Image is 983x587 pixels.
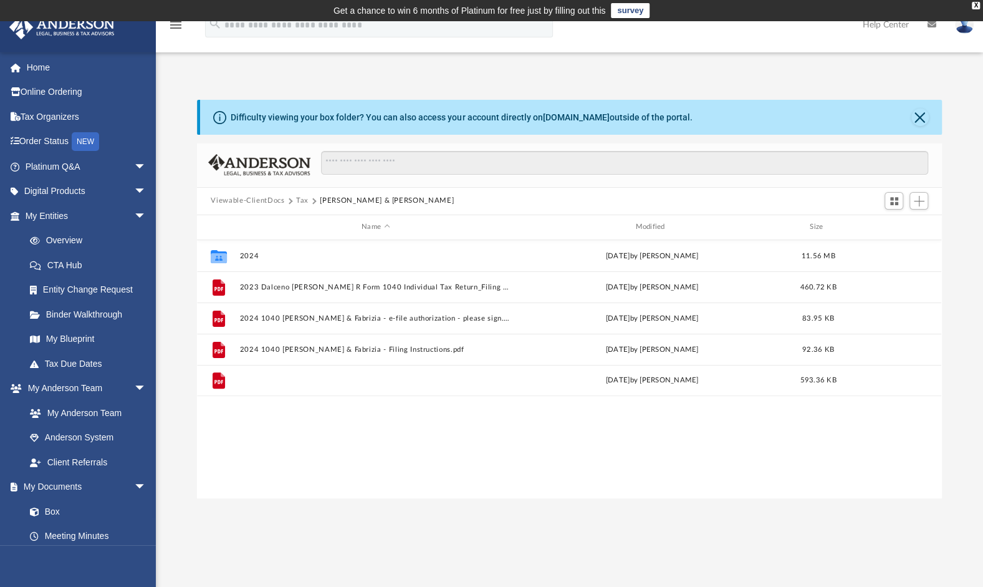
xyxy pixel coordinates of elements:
div: by [PERSON_NAME] [517,344,788,355]
a: Home [9,55,165,80]
div: Difficulty viewing your box folder? You can also access your account directly on outside of the p... [231,111,692,124]
a: Binder Walkthrough [17,302,165,327]
a: My Anderson Teamarrow_drop_down [9,376,159,401]
a: Overview [17,228,165,253]
a: Entity Change Request [17,278,165,303]
input: Search files and folders [321,151,928,175]
a: Client Referrals [17,450,159,475]
span: 460.72 KB [800,283,837,290]
span: [DATE] [606,377,630,384]
div: id [203,221,234,233]
span: 83.95 KB [802,314,834,321]
a: Anderson System [17,425,159,450]
span: [DATE] [606,346,630,352]
button: 2024 [240,252,511,260]
div: close [972,2,980,9]
div: Modified [516,221,788,233]
a: Tax Organizers [9,104,165,129]
div: by [PERSON_NAME] [517,313,788,324]
span: 593.36 KB [800,377,837,384]
span: arrow_drop_down [134,376,159,402]
i: search [208,17,222,31]
div: by [PERSON_NAME] [517,375,788,386]
div: Name [239,221,511,233]
a: [DOMAIN_NAME] [542,112,609,122]
i: menu [168,17,183,32]
button: 2024 1040 [PERSON_NAME] & Fabrizia - Filing Instructions.pdf [240,346,511,354]
div: [DATE] by [PERSON_NAME] [517,250,788,261]
a: Box [17,499,153,524]
span: arrow_drop_down [134,203,159,229]
button: Close [911,109,929,126]
div: grid [197,240,941,499]
div: [DATE] by [PERSON_NAME] [517,281,788,293]
img: User Pic [955,16,974,34]
div: Size [794,221,843,233]
a: Meeting Minutes [17,524,159,549]
span: arrow_drop_down [134,154,159,180]
span: [DATE] [606,314,630,321]
a: My Entitiesarrow_drop_down [9,203,165,228]
a: My Blueprint [17,327,159,352]
a: My Anderson Team [17,400,153,425]
img: Anderson Advisors Platinum Portal [6,15,118,39]
span: arrow_drop_down [134,179,159,205]
a: My Documentsarrow_drop_down [9,475,159,500]
button: 2023 Dalceno [PERSON_NAME] R Form 1040 Individual Tax Return_Filing - All forms.pdf [240,283,511,291]
span: 92.36 KB [802,346,834,352]
button: 2024 1040 [PERSON_NAME] & Fabrizia - Review Copy.pdf [240,376,511,384]
a: Order StatusNEW [9,129,165,155]
button: Add [909,192,928,210]
a: Digital Productsarrow_drop_down [9,179,165,204]
div: NEW [72,132,99,151]
button: [PERSON_NAME] & [PERSON_NAME] [320,195,454,206]
a: menu [168,24,183,32]
span: 11.56 MB [802,252,835,259]
div: Get a chance to win 6 months of Platinum for free just by filling out this [333,3,606,18]
a: Tax Due Dates [17,351,165,376]
a: Platinum Q&Aarrow_drop_down [9,154,165,179]
button: Viewable-ClientDocs [211,195,284,206]
div: id [849,221,936,233]
button: 2024 1040 [PERSON_NAME] & Fabrizia - e-file authorization - please sign.pdf [240,314,511,323]
button: Tax [296,195,309,206]
a: Online Ordering [9,80,165,105]
a: survey [611,3,650,18]
button: Switch to Grid View [885,192,903,210]
a: CTA Hub [17,253,165,278]
span: arrow_drop_down [134,475,159,500]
